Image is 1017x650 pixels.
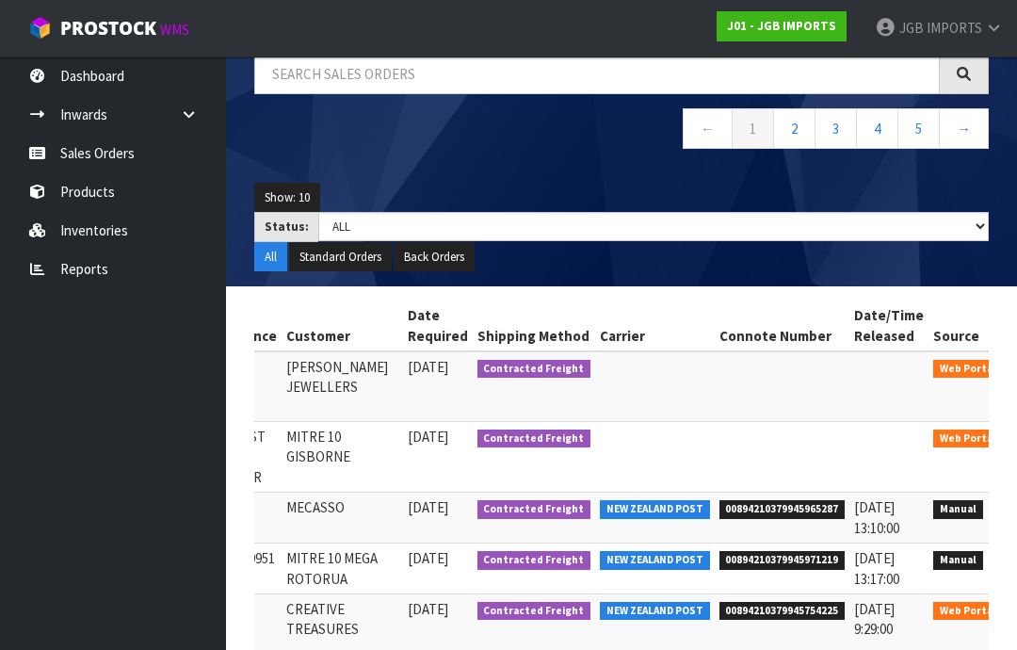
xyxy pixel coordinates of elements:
span: Contracted Freight [477,551,591,570]
span: NEW ZEALAND POST [600,551,710,570]
th: Shipping Method [473,301,596,351]
input: Search sales orders [254,54,940,94]
a: 2 [773,108,815,149]
span: 00894210379945965287 [719,500,846,519]
button: Show: 10 [254,183,320,213]
th: Carrier [595,301,715,351]
a: 1 [732,108,774,149]
a: → [939,108,989,149]
img: cube-alt.png [28,16,52,40]
span: 00894210379945971219 [719,551,846,570]
th: Date Required [403,301,473,351]
a: 4 [856,108,898,149]
td: [PERSON_NAME] JEWELLERS [282,351,403,422]
span: [DATE] 9:29:00 [854,600,895,638]
span: Contracted Freight [477,500,591,519]
a: ← [683,108,733,149]
th: Date/Time Released [849,301,928,351]
span: 00894210379945754225 [719,602,846,621]
td: MITRE 10 GISBORNE [282,422,403,493]
span: [DATE] 13:17:00 [854,549,899,587]
span: [DATE] 13:10:00 [854,498,899,536]
span: Web Portal [933,430,1003,448]
span: Contracted Freight [477,430,591,448]
td: MECASSO [282,493,403,544]
nav: Page navigation [254,108,989,154]
span: JGB [899,19,924,37]
a: 5 [897,108,940,149]
th: Source [928,301,1008,351]
button: Back Orders [394,242,475,272]
td: MITRE 10 MEGA ROTORUA [282,544,403,594]
span: IMPORTS [927,19,982,37]
span: Manual [933,500,983,519]
small: WMS [160,21,189,39]
span: Web Portal [933,360,1003,379]
span: [DATE] [408,428,448,446]
th: Customer [282,301,403,351]
span: Manual [933,551,983,570]
span: [DATE] [408,549,448,567]
button: All [254,242,287,272]
span: [DATE] [408,600,448,618]
button: Standard Orders [289,242,392,272]
span: Web Portal [933,602,1003,621]
strong: Status: [265,219,309,235]
span: [DATE] [408,358,448,376]
span: Contracted Freight [477,602,591,621]
span: Contracted Freight [477,360,591,379]
span: NEW ZEALAND POST [600,602,710,621]
strong: J01 - JGB IMPORTS [727,18,836,34]
a: 3 [815,108,857,149]
span: NEW ZEALAND POST [600,500,710,519]
th: Connote Number [715,301,850,351]
span: [DATE] [408,498,448,516]
span: ProStock [60,16,156,41]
